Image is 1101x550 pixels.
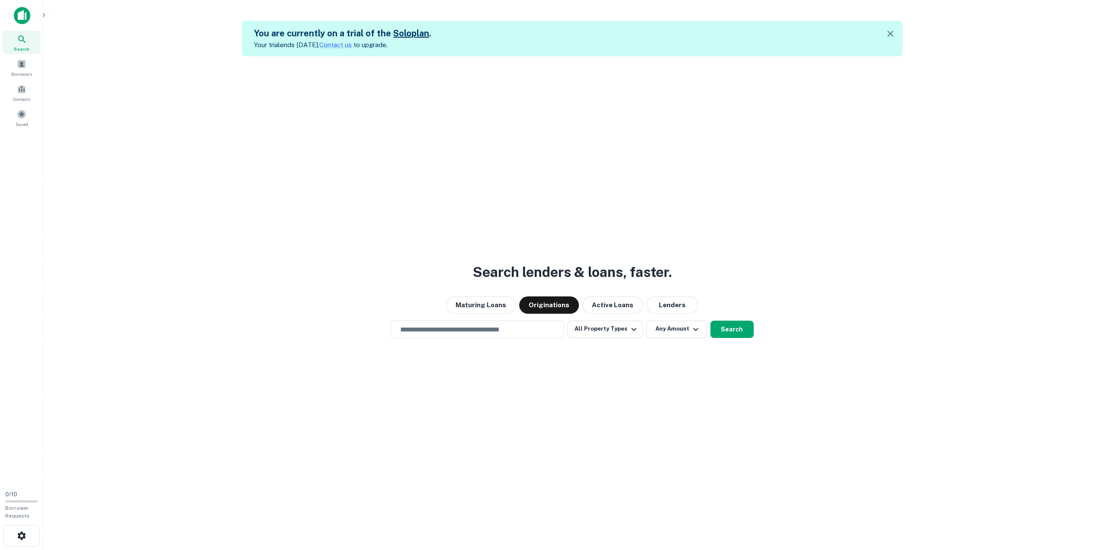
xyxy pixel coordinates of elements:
button: Originations [519,296,579,314]
a: Contacts [3,81,41,104]
span: Search [14,45,29,52]
a: Search [3,31,41,54]
iframe: Chat Widget [1058,453,1101,495]
button: Active Loans [582,296,643,314]
a: Soloplan [393,28,429,39]
p: Your trial ends [DATE]. to upgrade. [254,40,431,50]
span: Saved [16,121,28,128]
button: Maturing Loans [446,296,516,314]
a: Saved [3,106,41,129]
a: Contact us [319,41,352,48]
img: capitalize-icon.png [14,7,30,24]
button: Any Amount [646,321,707,338]
button: Search [710,321,754,338]
span: Borrower Requests [5,505,29,519]
span: Contacts [13,96,30,103]
button: Lenders [646,296,698,314]
a: Borrowers [3,56,41,79]
span: 0 / 10 [5,491,17,498]
button: All Property Types [567,321,642,338]
span: Borrowers [11,71,32,77]
h3: Search lenders & loans, faster. [473,262,672,283]
h5: You are currently on a trial of the . [254,27,431,40]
